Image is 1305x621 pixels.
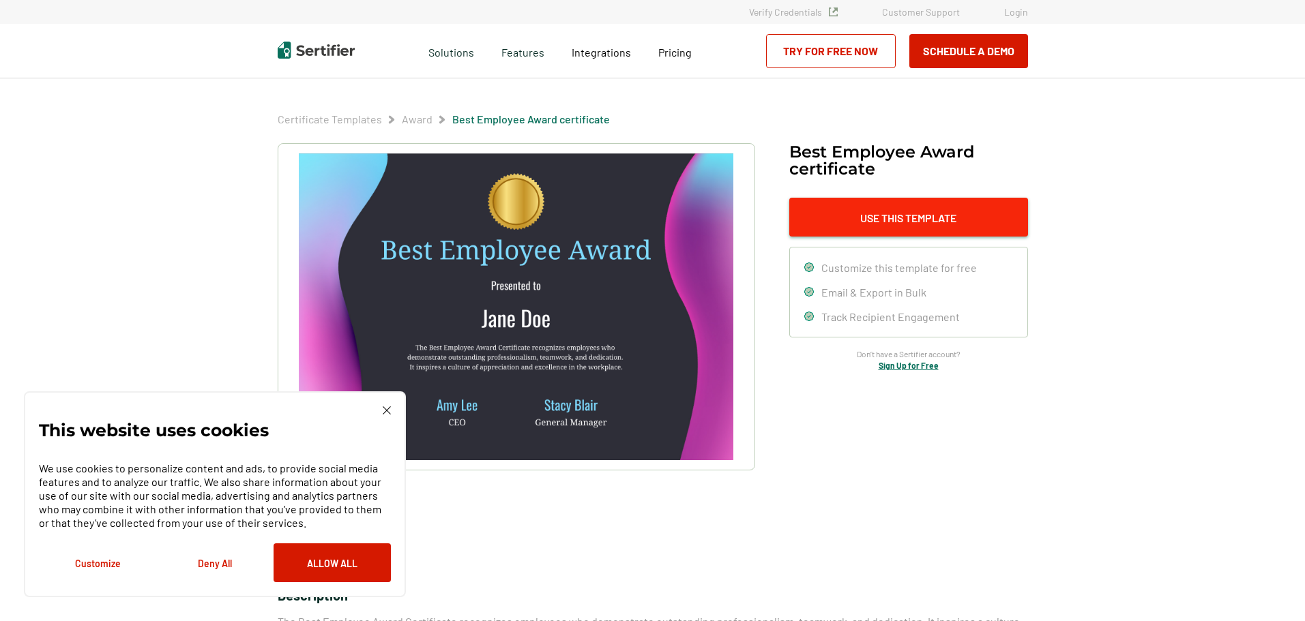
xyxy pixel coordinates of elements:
[452,112,610,125] a: Best Employee Award certificate​
[789,198,1028,237] button: Use This Template
[383,406,391,414] img: Cookie Popup Close
[278,42,355,59] img: Sertifier | Digital Credentialing Platform
[909,34,1028,68] button: Schedule a Demo
[39,461,391,530] p: We use cookies to personalize content and ads, to provide social media features and to analyze ou...
[299,153,733,460] img: Best Employee Award certificate​
[274,543,391,582] button: Allow All
[821,310,960,323] span: Track Recipient Engagement
[749,6,838,18] a: Verify Credentials
[156,543,274,582] button: Deny All
[572,42,631,59] a: Integrations
[39,543,156,582] button: Customize
[766,34,896,68] a: Try for Free Now
[428,42,474,59] span: Solutions
[658,46,692,59] span: Pricing
[278,112,382,125] a: Certificate Templates
[882,6,960,18] a: Customer Support
[1237,556,1305,621] iframe: Chat Widget
[857,348,961,361] span: Don’t have a Sertifier account?
[39,423,269,437] p: This website uses cookies
[572,46,631,59] span: Integrations
[789,143,1028,177] h1: Best Employee Award certificate​
[829,7,838,16] img: Verified
[658,42,692,59] a: Pricing
[501,42,544,59] span: Features
[879,361,939,370] a: Sign Up for Free
[821,286,926,299] span: Email & Export in Bulk
[402,112,432,125] a: Award
[821,261,977,274] span: Customize this template for free
[1004,6,1028,18] a: Login
[278,112,610,126] div: Breadcrumb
